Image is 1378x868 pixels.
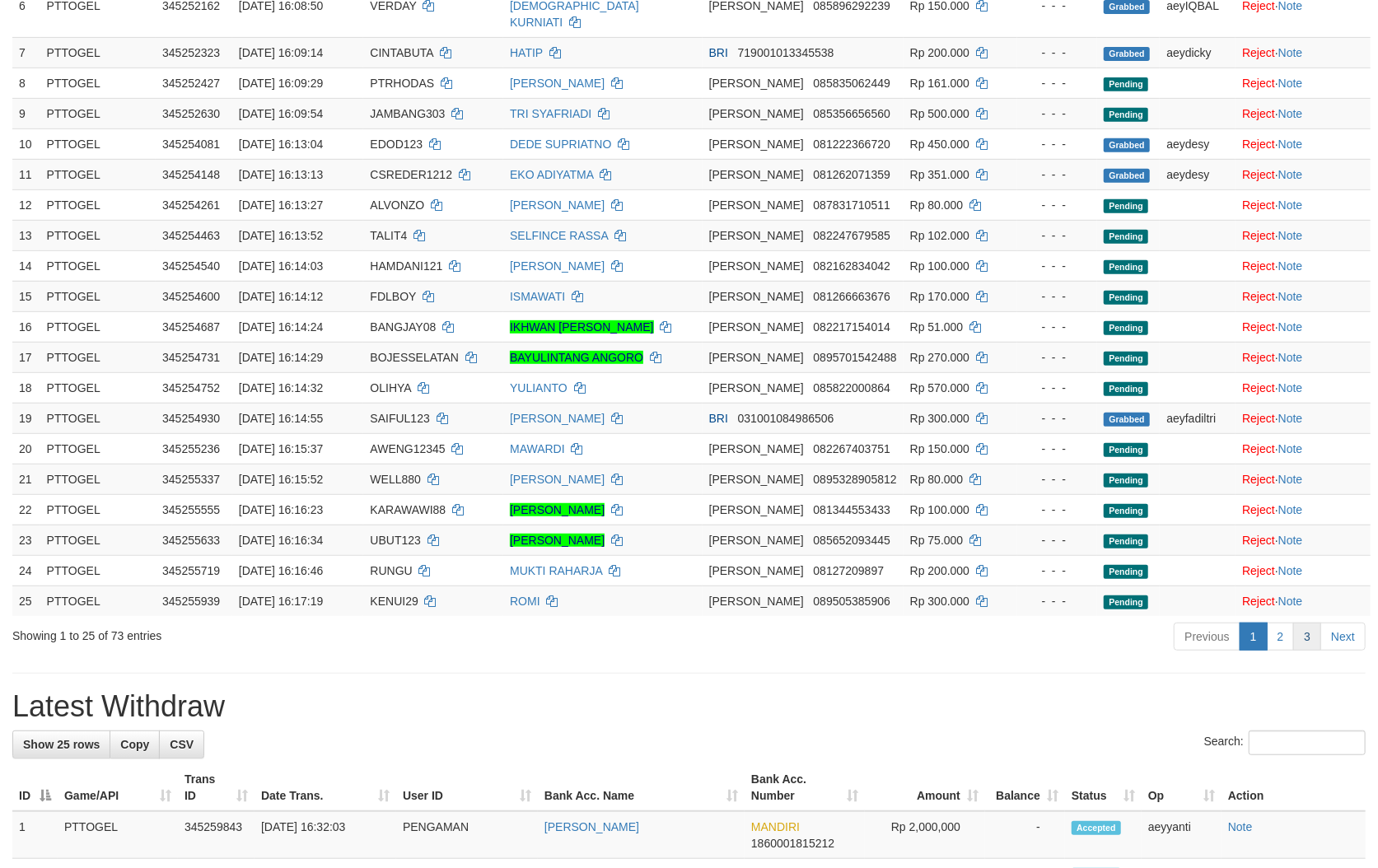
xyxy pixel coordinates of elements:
[1242,442,1275,455] a: Reject
[1104,169,1150,183] span: Grabbed
[1024,75,1091,91] div: - - -
[510,168,593,181] a: EKO ADIYATMA
[814,229,890,242] span: Copy 082247679585 to clipboard
[239,320,323,334] span: [DATE] 16:14:24
[910,290,969,303] span: Rp 170.000
[510,77,605,90] a: [PERSON_NAME]
[1278,77,1303,90] a: Note
[510,473,605,486] a: [PERSON_NAME]
[370,259,442,273] span: HAMDANI121
[814,198,890,212] span: Copy 087831710511 to clipboard
[239,473,323,486] span: [DATE] 16:15:52
[1104,504,1148,518] span: Pending
[40,525,156,555] td: PTTOGEL
[1242,473,1275,486] a: Reject
[1024,105,1091,122] div: - - -
[40,189,156,220] td: PTTOGEL
[510,503,605,516] a: [PERSON_NAME]
[1160,128,1236,159] td: aeydesy
[12,281,40,311] td: 15
[162,107,220,120] span: 345252630
[1320,623,1366,651] a: Next
[1024,471,1091,488] div: - - -
[510,107,591,120] a: TRI SYAFRIADI
[1278,442,1303,455] a: Note
[12,555,40,586] td: 24
[162,259,220,273] span: 345254540
[814,107,890,120] span: Copy 085356656560 to clipboard
[1278,503,1303,516] a: Note
[1242,381,1275,394] a: Reject
[1293,623,1321,651] a: 3
[23,738,100,751] span: Show 25 rows
[40,68,156,98] td: PTTOGEL
[1024,227,1091,244] div: - - -
[709,320,804,334] span: [PERSON_NAME]
[510,381,568,394] a: YULIANTO
[1242,259,1275,273] a: Reject
[709,412,728,425] span: BRI
[1236,433,1371,464] td: ·
[709,168,804,181] span: [PERSON_NAME]
[370,503,446,516] span: KARAWAWI88
[1160,159,1236,189] td: aeydesy
[12,586,40,616] td: 25
[1242,107,1275,120] a: Reject
[1024,532,1091,548] div: - - -
[910,503,969,516] span: Rp 100.000
[1236,128,1371,159] td: ·
[709,473,804,486] span: [PERSON_NAME]
[40,403,156,433] td: PTTOGEL
[1236,37,1371,68] td: ·
[12,403,40,433] td: 19
[370,564,412,577] span: RUNGU
[1278,534,1303,547] a: Note
[709,259,804,273] span: [PERSON_NAME]
[910,442,969,455] span: Rp 150.000
[1104,534,1148,548] span: Pending
[370,46,433,59] span: CINTABUTA
[12,525,40,555] td: 23
[910,46,969,59] span: Rp 200.000
[40,342,156,372] td: PTTOGEL
[1242,503,1275,516] a: Reject
[709,138,804,151] span: [PERSON_NAME]
[709,351,804,364] span: [PERSON_NAME]
[814,564,885,577] span: Copy 08127209897 to clipboard
[162,46,220,59] span: 345252323
[1024,288,1091,305] div: - - -
[510,534,605,547] a: [PERSON_NAME]
[1104,138,1150,152] span: Grabbed
[1236,555,1371,586] td: ·
[40,433,156,464] td: PTTOGEL
[370,229,407,242] span: TALIT4
[162,77,220,90] span: 345252427
[239,46,323,59] span: [DATE] 16:09:14
[162,381,220,394] span: 345254752
[1104,321,1148,335] span: Pending
[370,442,445,455] span: AWENG12345
[1236,494,1371,525] td: ·
[1104,443,1148,457] span: Pending
[1267,623,1295,651] a: 2
[40,220,156,250] td: PTTOGEL
[738,46,834,59] span: Copy 719001013345538 to clipboard
[1024,441,1091,457] div: - - -
[1024,44,1091,61] div: - - -
[814,320,890,334] span: Copy 082217154014 to clipboard
[1024,258,1091,274] div: - - -
[239,381,323,394] span: [DATE] 16:14:32
[985,764,1065,811] th: Balance: activate to sort column ascending
[814,503,890,516] span: Copy 081344553433 to clipboard
[910,198,964,212] span: Rp 80.000
[1278,46,1303,59] a: Note
[1278,564,1303,577] a: Note
[910,77,969,90] span: Rp 161.000
[162,198,220,212] span: 345254261
[162,320,220,334] span: 345254687
[1278,381,1303,394] a: Note
[1236,250,1371,281] td: ·
[255,764,396,811] th: Date Trans.: activate to sort column ascending
[1278,473,1303,486] a: Note
[1024,319,1091,335] div: - - -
